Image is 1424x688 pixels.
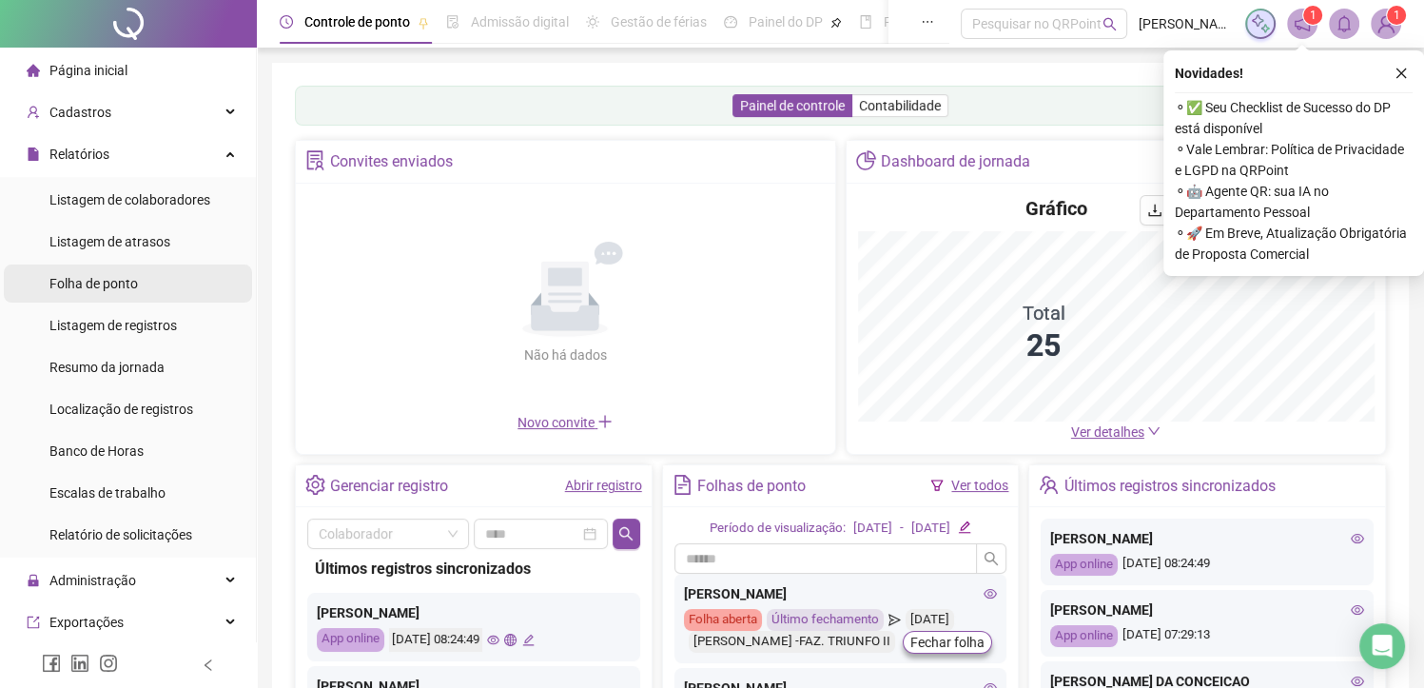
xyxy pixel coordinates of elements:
[304,14,410,29] span: Controle de ponto
[1175,139,1413,181] span: ⚬ Vale Lembrar: Política de Privacidade e LGPD na QRPoint
[1351,532,1364,545] span: eye
[684,609,762,631] div: Folha aberta
[1039,475,1059,495] span: team
[446,15,459,29] span: file-done
[853,519,892,539] div: [DATE]
[910,632,985,653] span: Fechar folha
[859,98,941,113] span: Contabilidade
[597,414,613,429] span: plus
[740,98,845,113] span: Painel de controle
[389,628,482,652] div: [DATE] 08:24:49
[49,276,138,291] span: Folha de ponto
[49,615,124,630] span: Exportações
[1175,63,1243,84] span: Novidades !
[900,519,904,539] div: -
[27,64,40,77] span: home
[859,15,872,29] span: book
[1372,10,1400,38] img: 88681
[1175,181,1413,223] span: ⚬ 🤖 Agente QR: sua IA no Departamento Pessoal
[504,634,517,646] span: global
[1139,13,1234,34] span: [PERSON_NAME]. Triunfo Ii
[1050,554,1118,576] div: App online
[911,519,950,539] div: [DATE]
[49,63,127,78] span: Página inicial
[1102,17,1117,31] span: search
[884,14,1005,29] span: Folha de pagamento
[689,631,895,653] div: [PERSON_NAME] -FAZ. TRIUNFO II
[1303,6,1322,25] sup: 1
[49,402,193,417] span: Localização de registros
[49,147,109,162] span: Relatórios
[1359,623,1405,669] div: Open Intercom Messenger
[49,105,111,120] span: Cadastros
[49,318,177,333] span: Listagem de registros
[330,146,453,178] div: Convites enviados
[1395,67,1408,80] span: close
[49,443,144,459] span: Banco de Horas
[202,659,215,672] span: left
[951,478,1008,493] a: Ver todos
[673,475,692,495] span: file-text
[27,106,40,119] span: user-add
[1394,9,1400,22] span: 1
[99,654,118,673] span: instagram
[49,573,136,588] span: Administração
[618,526,634,541] span: search
[1025,195,1087,222] h4: Gráfico
[317,628,384,652] div: App online
[70,654,89,673] span: linkedin
[317,602,631,623] div: [PERSON_NAME]
[586,15,599,29] span: sun
[1064,470,1276,502] div: Últimos registros sincronizados
[710,519,846,539] div: Período de visualização:
[830,17,842,29] span: pushpin
[856,150,876,170] span: pie-chart
[49,192,210,207] span: Listagem de colaboradores
[1294,15,1311,32] span: notification
[984,587,997,600] span: eye
[1175,223,1413,265] span: ⚬ 🚀 Em Breve, Atualização Obrigatória de Proposta Comercial
[906,609,954,631] div: [DATE]
[280,15,293,29] span: clock-circle
[1310,9,1317,22] span: 1
[27,616,40,629] span: export
[1351,603,1364,617] span: eye
[315,557,633,580] div: Últimos registros sincronizados
[330,470,448,502] div: Gerenciar registro
[1050,625,1364,647] div: [DATE] 07:29:13
[42,654,61,673] span: facebook
[697,470,806,502] div: Folhas de ponto
[767,609,884,631] div: Último fechamento
[1147,424,1161,438] span: down
[49,485,166,501] span: Escalas de trabalho
[881,146,1030,178] div: Dashboard de jornada
[478,344,653,365] div: Não há dados
[1050,625,1118,647] div: App online
[1147,203,1162,218] span: download
[49,234,170,249] span: Listagem de atrasos
[305,475,325,495] span: setting
[1175,97,1413,139] span: ⚬ ✅ Seu Checklist de Sucesso do DP está disponível
[1336,15,1353,32] span: bell
[565,478,642,493] a: Abrir registro
[984,551,999,566] span: search
[517,415,613,430] span: Novo convite
[49,360,165,375] span: Resumo da jornada
[1050,554,1364,576] div: [DATE] 08:24:49
[921,15,934,29] span: ellipsis
[888,609,901,631] span: send
[930,479,944,492] span: filter
[1071,424,1144,440] span: Ver detalhes
[522,634,535,646] span: edit
[684,583,998,604] div: [PERSON_NAME]
[49,527,192,542] span: Relatório de solicitações
[418,17,429,29] span: pushpin
[471,14,569,29] span: Admissão digital
[1050,528,1364,549] div: [PERSON_NAME]
[1351,675,1364,688] span: eye
[749,14,823,29] span: Painel do DP
[27,574,40,587] span: lock
[305,150,325,170] span: solution
[724,15,737,29] span: dashboard
[1071,424,1161,440] a: Ver detalhes down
